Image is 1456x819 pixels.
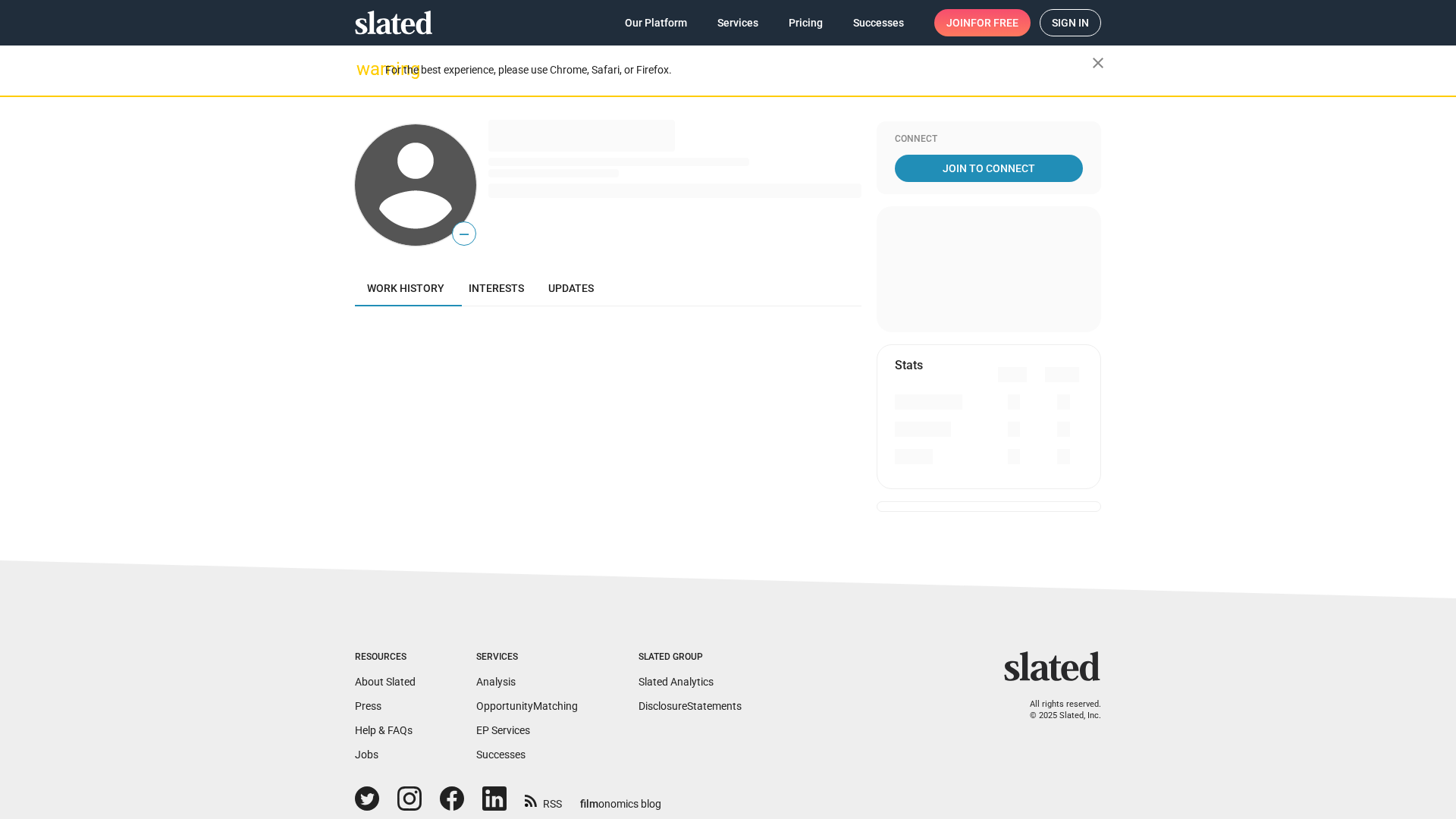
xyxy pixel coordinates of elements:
span: Services [717,9,758,36]
a: Help & FAQs [355,724,413,736]
a: EP Services [476,724,530,736]
span: Interests [469,282,524,294]
a: Sign in [1040,9,1101,36]
div: Services [476,651,578,664]
a: Jobs [355,748,378,761]
a: DisclosureStatements [639,700,742,712]
span: for free [971,9,1018,36]
span: Sign in [1052,10,1089,36]
a: Work history [355,270,457,306]
span: Work history [367,282,444,294]
a: Successes [476,748,526,761]
a: Join To Connect [895,155,1083,182]
a: Slated Analytics [639,676,714,688]
span: Successes [853,9,904,36]
div: For the best experience, please use Chrome, Safari, or Firefox. [385,60,1092,80]
span: Join To Connect [898,155,1080,182]
a: Services [705,9,770,36]
div: Slated Group [639,651,742,664]
a: Joinfor free [934,9,1031,36]
div: Resources [355,651,416,664]
a: Analysis [476,676,516,688]
a: About Slated [355,676,416,688]
a: Our Platform [613,9,699,36]
span: Our Platform [625,9,687,36]
span: Join [946,9,1018,36]
a: Press [355,700,381,712]
a: OpportunityMatching [476,700,578,712]
a: Pricing [777,9,835,36]
p: All rights reserved. © 2025 Slated, Inc. [1014,699,1101,721]
span: film [580,798,598,810]
mat-icon: close [1089,54,1107,72]
a: RSS [525,788,562,811]
mat-card-title: Stats [895,357,923,373]
span: Updates [548,282,594,294]
span: Pricing [789,9,823,36]
a: filmonomics blog [580,785,661,811]
div: Connect [895,133,1083,146]
span: — [453,224,475,244]
a: Updates [536,270,606,306]
a: Successes [841,9,916,36]
mat-icon: warning [356,60,375,78]
a: Interests [457,270,536,306]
